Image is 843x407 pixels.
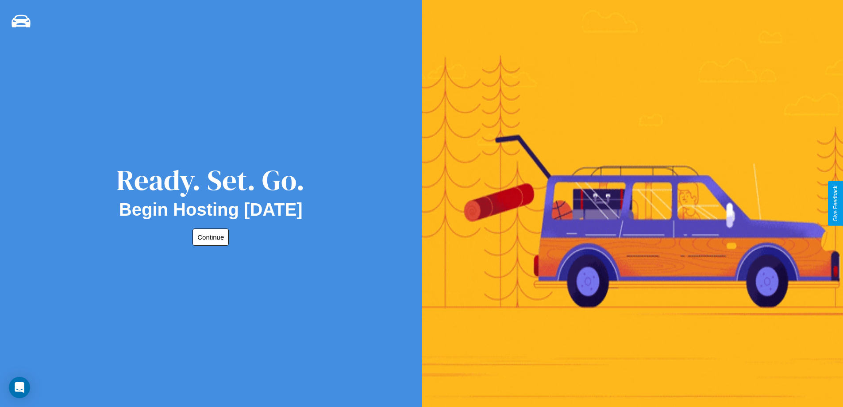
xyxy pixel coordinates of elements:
div: Open Intercom Messenger [9,377,30,398]
button: Continue [192,229,229,246]
h2: Begin Hosting [DATE] [119,200,303,220]
div: Ready. Set. Go. [116,160,305,200]
div: Give Feedback [832,186,839,221]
